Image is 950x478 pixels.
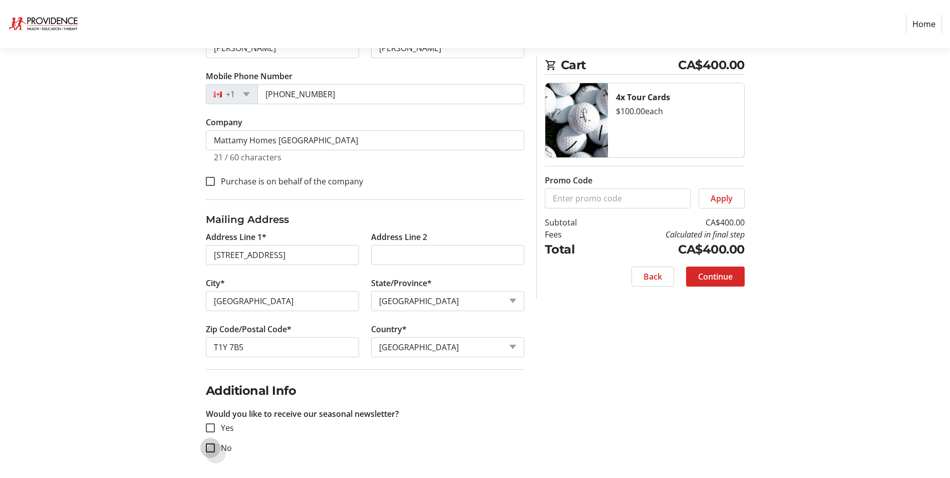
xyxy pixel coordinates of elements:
[206,323,291,335] label: Zip Code/Postal Code*
[215,175,363,187] label: Purchase is on behalf of the company
[699,188,745,208] button: Apply
[545,174,592,186] label: Promo Code
[644,271,662,283] span: Back
[206,291,359,311] input: City
[206,212,524,227] h3: Mailing Address
[631,267,674,287] button: Back
[678,56,745,74] span: CA$400.00
[561,56,679,74] span: Cart
[602,241,745,259] td: CA$400.00
[8,4,79,44] img: Providence's Logo
[206,231,266,243] label: Address Line 1*
[711,192,733,204] span: Apply
[545,241,602,259] td: Total
[545,228,602,241] td: Fees
[257,84,524,104] input: (506) 234-5678
[545,83,608,157] img: Tour Cards
[686,267,745,287] button: Continue
[206,408,524,420] p: Would you like to receive our seasonal newsletter?
[616,92,670,103] strong: 4x Tour Cards
[616,105,736,117] div: $100.00 each
[906,15,942,34] a: Home
[215,442,232,454] label: No
[214,152,281,163] tr-character-limit: 21 / 60 characters
[215,422,234,434] label: Yes
[545,216,602,228] td: Subtotal
[545,188,691,208] input: Enter promo code
[602,228,745,241] td: Calculated in final step
[698,271,733,283] span: Continue
[206,116,242,128] label: Company
[206,277,225,289] label: City*
[206,70,292,82] label: Mobile Phone Number
[371,323,407,335] label: Country*
[206,245,359,265] input: Address
[602,216,745,228] td: CA$400.00
[371,277,432,289] label: State/Province*
[206,337,359,357] input: Zip or Postal Code
[371,231,427,243] label: Address Line 2
[206,382,524,400] h2: Additional Info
